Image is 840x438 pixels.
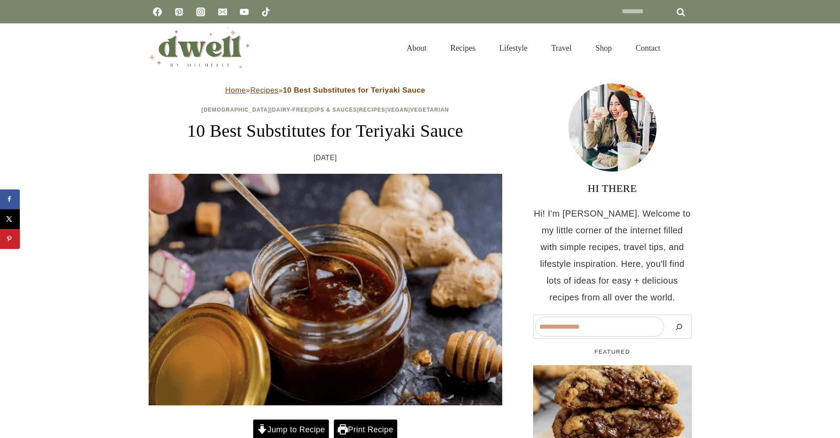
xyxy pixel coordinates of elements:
a: Home [225,86,246,94]
a: Recipes [250,86,278,94]
a: Pinterest [170,3,188,21]
a: About [395,33,438,64]
a: [DEMOGRAPHIC_DATA] [202,107,270,113]
a: YouTube [235,3,253,21]
button: Search [668,317,690,337]
a: TikTok [257,3,275,21]
a: Email [214,3,231,21]
a: Dairy-Free [272,107,308,113]
a: Instagram [192,3,209,21]
button: View Search Form [677,41,692,56]
img: DWELL by michelle [149,28,250,68]
h5: FEATURED [533,348,692,356]
a: Facebook [149,3,166,21]
h1: 10 Best Substitutes for Teriyaki Sauce [149,118,502,144]
a: Lifestyle [487,33,539,64]
a: Dips & Sauces [310,107,357,113]
a: Vegan [387,107,408,113]
span: » » [225,86,426,94]
strong: 10 Best Substitutes for Teriyaki Sauce [283,86,426,94]
nav: Primary Navigation [395,33,672,64]
a: Shop [583,33,623,64]
a: Recipes [359,107,385,113]
h3: HI THERE [533,180,692,196]
a: Vegetarian [410,107,449,113]
p: Hi! I'm [PERSON_NAME]. Welcome to my little corner of the internet filled with simple recipes, tr... [533,205,692,306]
a: Travel [539,33,583,64]
a: Recipes [438,33,487,64]
span: | | | | | [202,107,449,113]
time: [DATE] [314,151,337,165]
a: Contact [624,33,672,64]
